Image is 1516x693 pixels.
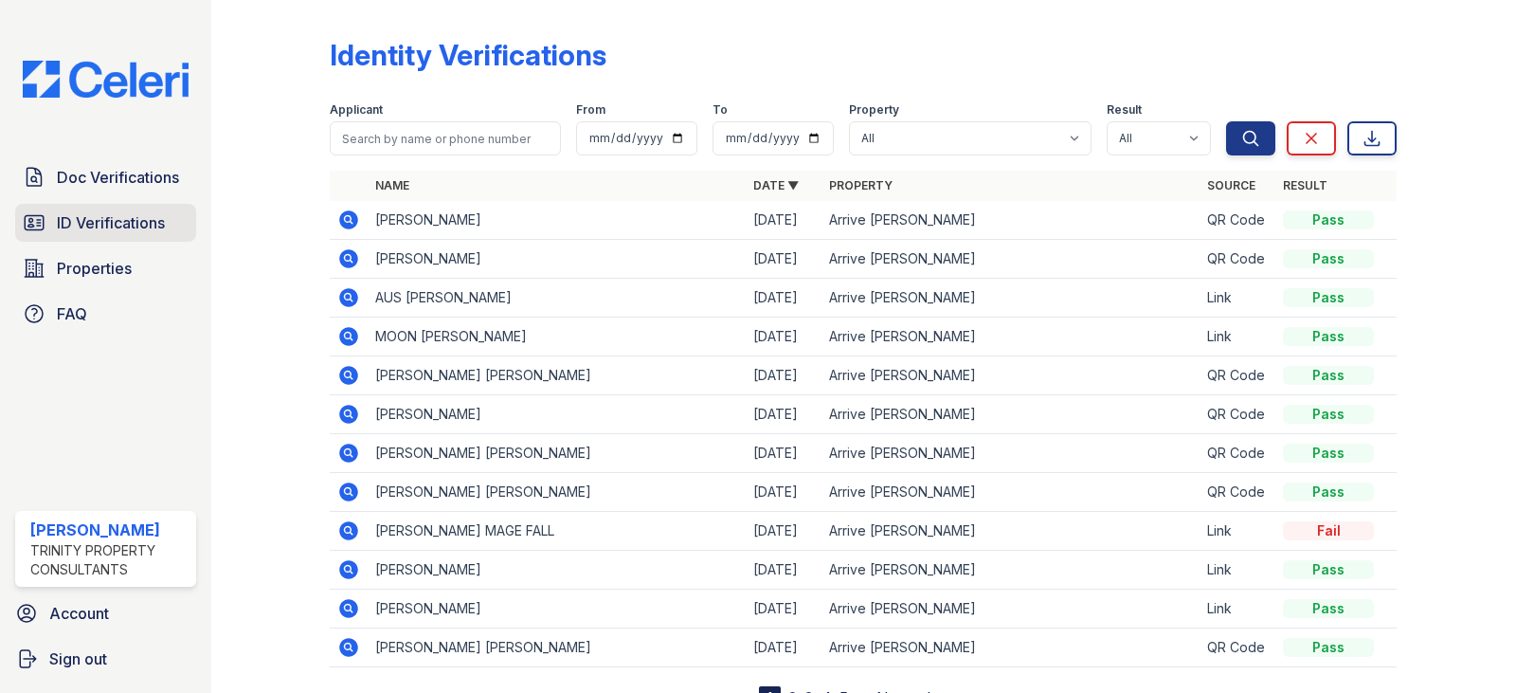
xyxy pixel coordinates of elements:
td: [DATE] [746,395,821,434]
td: [DATE] [746,356,821,395]
span: Doc Verifications [57,166,179,189]
td: Arrive [PERSON_NAME] [821,240,1200,279]
td: [PERSON_NAME] [PERSON_NAME] [368,356,746,395]
div: Pass [1283,249,1374,268]
td: [DATE] [746,279,821,318]
td: [DATE] [746,318,821,356]
a: Property [829,178,893,192]
img: CE_Logo_Blue-a8612792a0a2168367f1c8372b55b34899dd931a85d93a1a3d3e32e68fde9ad4.png [8,61,204,98]
td: QR Code [1200,240,1275,279]
label: From [576,102,605,118]
td: [PERSON_NAME] [368,590,746,629]
td: [PERSON_NAME] [368,201,746,240]
div: Pass [1283,638,1374,657]
span: FAQ [57,302,87,325]
td: Arrive [PERSON_NAME] [821,434,1200,473]
div: Fail [1283,521,1374,540]
div: Pass [1283,327,1374,346]
span: Properties [57,257,132,280]
div: Pass [1283,405,1374,424]
input: Search by name or phone number [330,121,561,155]
td: [PERSON_NAME] [368,395,746,434]
td: Link [1200,512,1275,551]
a: Result [1283,178,1327,192]
a: ID Verifications [15,204,196,242]
label: Applicant [330,102,383,118]
td: Arrive [PERSON_NAME] [821,279,1200,318]
td: Link [1200,279,1275,318]
td: [PERSON_NAME] [368,240,746,279]
td: MOON [PERSON_NAME] [368,318,746,356]
div: Pass [1283,483,1374,502]
td: [DATE] [746,590,821,629]
a: FAQ [15,295,196,333]
a: Properties [15,249,196,287]
td: Link [1200,590,1275,629]
div: [PERSON_NAME] [30,519,189,541]
div: Pass [1283,599,1374,618]
a: Sign out [8,640,204,678]
td: QR Code [1200,201,1275,240]
label: Result [1107,102,1142,118]
td: [DATE] [746,201,821,240]
td: QR Code [1200,434,1275,473]
td: Link [1200,551,1275,590]
td: Arrive [PERSON_NAME] [821,551,1200,590]
td: [PERSON_NAME] [PERSON_NAME] [368,473,746,512]
td: QR Code [1200,629,1275,667]
td: Arrive [PERSON_NAME] [821,201,1200,240]
span: Account [49,602,109,625]
span: ID Verifications [57,211,165,234]
a: Name [375,178,409,192]
td: [DATE] [746,240,821,279]
td: Arrive [PERSON_NAME] [821,473,1200,512]
label: To [713,102,728,118]
td: [DATE] [746,434,821,473]
td: [DATE] [746,629,821,667]
td: [PERSON_NAME] [368,551,746,590]
a: Account [8,594,204,632]
td: [DATE] [746,551,821,590]
td: [DATE] [746,473,821,512]
td: [DATE] [746,512,821,551]
td: Arrive [PERSON_NAME] [821,512,1200,551]
div: Pass [1283,210,1374,229]
div: Pass [1283,444,1374,463]
td: Link [1200,318,1275,356]
td: AUS [PERSON_NAME] [368,279,746,318]
td: Arrive [PERSON_NAME] [821,356,1200,395]
td: QR Code [1200,395,1275,434]
span: Sign out [49,647,107,670]
td: Arrive [PERSON_NAME] [821,629,1200,667]
td: QR Code [1200,356,1275,395]
td: Arrive [PERSON_NAME] [821,590,1200,629]
div: Pass [1283,288,1374,307]
td: Arrive [PERSON_NAME] [821,318,1200,356]
div: Identity Verifications [330,38,606,72]
td: [PERSON_NAME] [PERSON_NAME] [368,629,746,667]
a: Date ▼ [753,178,799,192]
td: Arrive [PERSON_NAME] [821,395,1200,434]
a: Source [1207,178,1255,192]
div: Pass [1283,560,1374,579]
div: Trinity Property Consultants [30,541,189,579]
td: QR Code [1200,473,1275,512]
a: Doc Verifications [15,158,196,196]
td: [PERSON_NAME] [PERSON_NAME] [368,434,746,473]
label: Property [849,102,899,118]
div: Pass [1283,366,1374,385]
td: [PERSON_NAME] MAGE FALL [368,512,746,551]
